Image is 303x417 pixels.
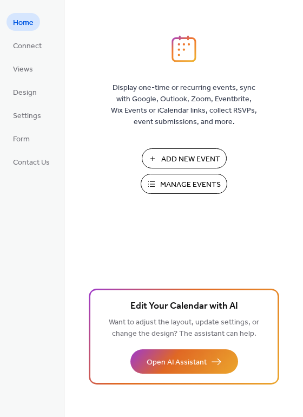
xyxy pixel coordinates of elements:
span: Open AI Assistant [147,357,207,368]
a: Home [6,13,40,31]
a: Design [6,83,43,101]
span: Settings [13,110,41,122]
span: Views [13,64,33,75]
img: logo_icon.svg [172,35,196,62]
span: Contact Us [13,157,50,168]
span: Form [13,134,30,145]
span: Connect [13,41,42,52]
a: Connect [6,36,48,54]
a: Contact Us [6,153,56,171]
a: Settings [6,106,48,124]
span: Home [13,17,34,29]
button: Manage Events [141,174,227,194]
span: Display one-time or recurring events, sync with Google, Outlook, Zoom, Eventbrite, Wix Events or ... [111,82,257,128]
span: Design [13,87,37,99]
button: Add New Event [142,148,227,168]
span: Want to adjust the layout, update settings, or change the design? The assistant can help. [109,315,259,341]
span: Manage Events [160,179,221,191]
span: Add New Event [161,154,220,165]
a: Form [6,129,36,147]
a: Views [6,60,39,77]
span: Edit Your Calendar with AI [130,299,238,314]
button: Open AI Assistant [130,349,238,374]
